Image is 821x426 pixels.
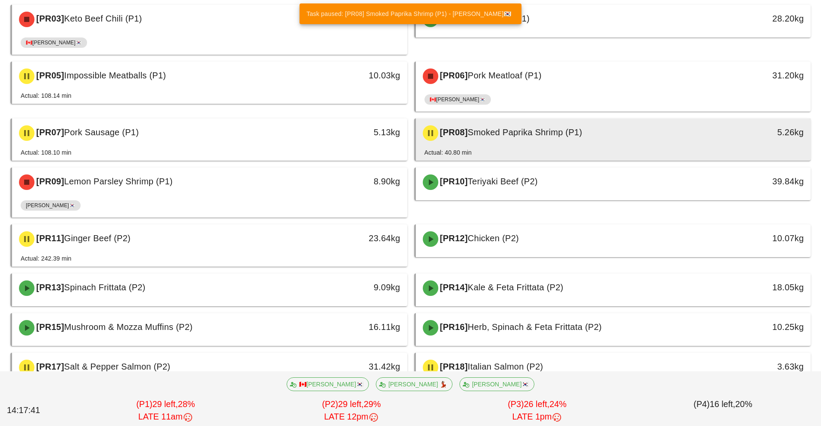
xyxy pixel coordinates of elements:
span: Ginger Beef (P2) [64,233,131,243]
span: [PR15] [34,322,64,332]
span: [PR07] [34,127,64,137]
div: LATE 1pm [446,410,628,423]
div: 31.42kg [312,360,400,373]
span: [PERSON_NAME] 💃🏽 [381,378,447,391]
div: Actual: 108.10 min [21,148,72,157]
span: [PR06] [438,71,468,80]
span: [PR03] [34,14,64,23]
span: [PR09] [34,177,64,186]
div: (P1) 28% [73,396,259,425]
span: Teriyaki Beef (P2) [468,177,537,186]
span: 🇨🇦[PERSON_NAME]🇰🇷 [26,37,82,48]
span: Kale & Feta Frittata (P2) [468,283,563,292]
span: [PR17] [34,362,64,371]
span: Smoked Paprika Shrimp (P1) [468,127,582,137]
div: 3.63kg [716,360,804,373]
span: 🇨🇦[PERSON_NAME]🇰🇷 [292,378,363,391]
span: Lemon Parsley Shrimp (P1) [64,177,173,186]
div: 16.11kg [312,320,400,334]
div: 28.20kg [716,12,804,25]
div: LATE 12pm [260,410,443,423]
div: (P2) 29% [259,396,444,425]
div: 10.25kg [716,320,804,334]
div: 10.03kg [312,68,400,82]
span: [PR14] [438,283,468,292]
div: Actual: 40.80 min [425,148,472,157]
span: [PERSON_NAME]🇰🇷 [465,378,529,391]
span: [PR16] [438,322,468,332]
span: [PR11] [34,233,64,243]
span: 29 left, [338,399,364,409]
div: Actual: 108.14 min [21,91,72,100]
span: Italian Salmon (P2) [468,362,543,371]
span: 16 left, [710,399,735,409]
span: [PERSON_NAME]🇰🇷 [26,200,75,211]
div: LATE 11am [75,410,257,423]
div: 18.05kg [716,280,804,294]
div: (P3) 24% [444,396,630,425]
div: 5.13kg [312,125,400,139]
span: [PR12] [438,233,468,243]
div: 14:17:41 [5,402,73,419]
span: [PR10] [438,177,468,186]
span: Pork Meatloaf (P1) [468,71,541,80]
div: 5.26kg [716,125,804,139]
span: Herb, Spinach & Feta Frittata (P2) [468,322,602,332]
div: 31.20kg [716,68,804,82]
div: 9.09kg [312,280,400,294]
span: Impossible Meatballs (P1) [64,71,166,80]
div: 23.64kg [312,231,400,245]
span: 🇨🇦[PERSON_NAME]🇰🇷 [430,94,486,105]
span: Salt & Pepper Salmon (P2) [64,362,170,371]
div: 39.84kg [716,174,804,188]
div: Actual: 242.39 min [21,254,72,263]
div: (P4) 20% [630,396,816,425]
span: Spinach Frittata (P2) [64,283,146,292]
span: Pork Sausage (P1) [64,127,139,137]
span: [PR08] [438,127,468,137]
span: Chicken (P2) [468,233,519,243]
span: Mushroom & Mozza Muffins (P2) [64,322,193,332]
span: Keto Beef Chili (P1) [64,14,142,23]
span: [PR13] [34,283,64,292]
span: 26 left, [524,399,549,409]
div: 10.07kg [716,231,804,245]
div: Task paused: [PR08] Smoked Paprika Shrimp (P1) - [PERSON_NAME]🇰🇷 [300,3,518,24]
span: [PR05] [34,71,64,80]
span: 29 left, [152,399,178,409]
div: 8.90kg [312,174,400,188]
span: [PR18] [438,362,468,371]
